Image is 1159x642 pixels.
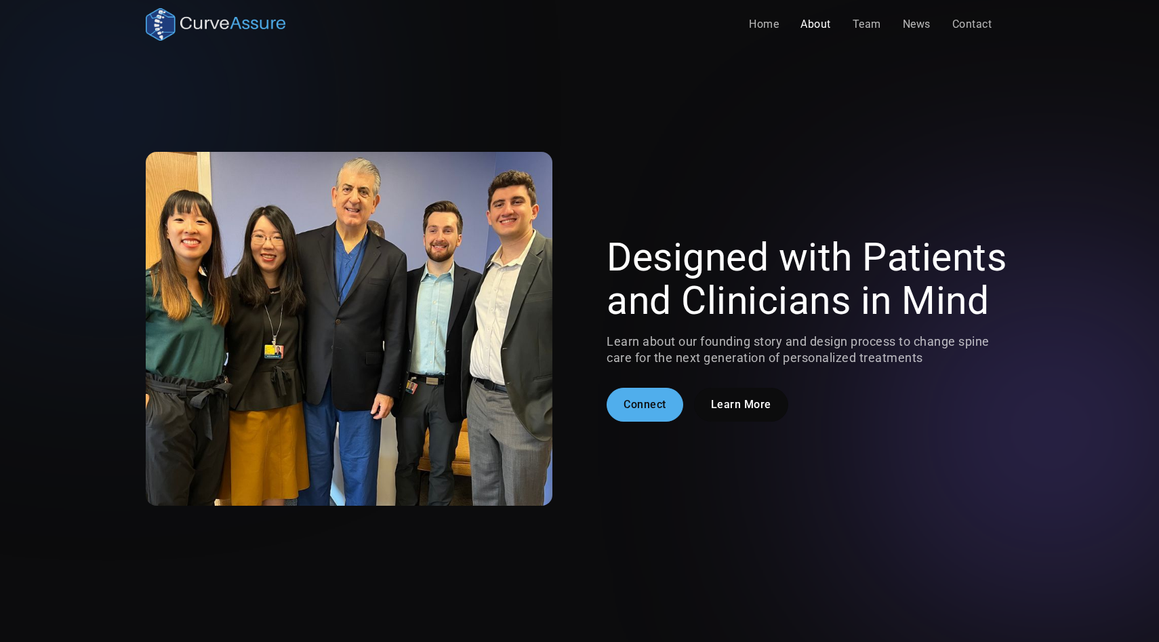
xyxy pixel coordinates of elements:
a: News [892,11,941,38]
a: home [146,8,285,41]
a: Learn More [694,388,788,422]
a: Home [738,11,790,38]
a: About [790,11,842,38]
a: Team [842,11,892,38]
h1: Designed with Patients and Clinicians in Mind [607,236,1013,323]
p: Learn about our founding story and design process to change spine care for the next generation of... [607,334,1013,366]
a: Contact [941,11,1003,38]
a: Connect [607,388,683,422]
